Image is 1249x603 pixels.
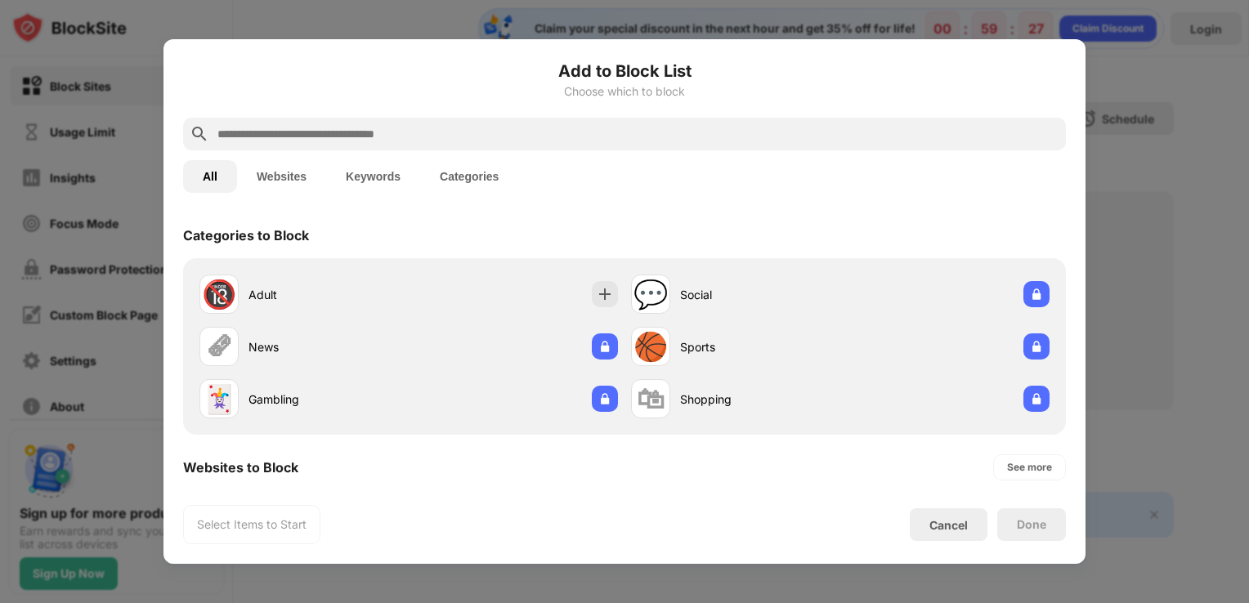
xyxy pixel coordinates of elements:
div: 🏀 [633,330,668,364]
div: Gambling [248,391,409,408]
div: 💬 [633,278,668,311]
div: See more [1007,459,1052,476]
img: search.svg [190,124,209,144]
div: Done [1017,518,1046,531]
div: Websites to Block [183,459,298,476]
div: Cancel [929,518,968,532]
button: All [183,160,237,193]
button: Websites [237,160,326,193]
button: Keywords [326,160,420,193]
div: Sports [680,338,840,355]
div: News [248,338,409,355]
div: Select Items to Start [197,516,307,533]
button: Categories [420,160,518,193]
div: Shopping [680,391,840,408]
div: 🗞 [205,330,233,364]
div: Social [680,286,840,303]
h6: Add to Block List [183,59,1066,83]
div: Categories to Block [183,227,309,243]
div: Choose which to block [183,85,1066,98]
div: Adult [248,286,409,303]
div: 🔞 [202,278,236,311]
div: 🛍 [637,382,665,416]
div: 🃏 [202,382,236,416]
